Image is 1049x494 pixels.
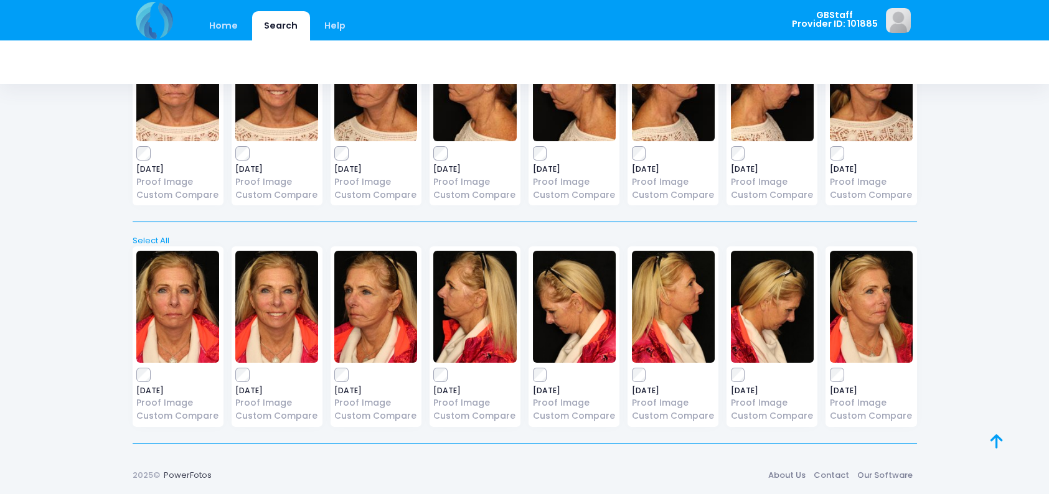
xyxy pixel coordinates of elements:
a: Custom Compare [433,409,516,422]
a: Custom Compare [830,189,913,202]
span: [DATE] [533,387,616,394]
a: Our Software [854,464,917,486]
a: Custom Compare [433,189,516,202]
span: [DATE] [235,387,318,394]
a: Custom Compare [830,409,913,422]
a: Custom Compare [632,409,715,422]
img: image [533,251,616,363]
img: image [830,251,913,363]
a: Proof Image [632,175,715,189]
span: [DATE] [433,165,516,173]
a: Help [312,11,357,40]
span: [DATE] [731,387,814,394]
img: image [731,251,814,363]
a: Select All [128,235,921,247]
img: image [632,251,715,363]
a: Proof Image [136,175,219,189]
a: Custom Compare [533,189,616,202]
span: 2025© [133,469,160,481]
a: About Us [764,464,810,486]
a: Proof Image [731,175,814,189]
a: Proof Image [136,396,219,409]
a: Proof Image [830,396,913,409]
a: Proof Image [731,396,814,409]
a: Custom Compare [731,189,814,202]
a: Proof Image [830,175,913,189]
span: [DATE] [632,165,715,173]
span: [DATE] [136,387,219,394]
span: [DATE] [136,165,219,173]
img: image [731,29,814,141]
span: [DATE] [433,387,516,394]
img: image [235,251,318,363]
a: Contact [810,464,854,486]
a: Custom Compare [235,189,318,202]
img: image [136,29,219,141]
img: image [334,251,417,363]
img: image [886,8,911,33]
a: Proof Image [533,396,616,409]
a: Custom Compare [632,189,715,202]
a: Proof Image [235,175,318,189]
a: Proof Image [334,396,417,409]
a: Proof Image [533,175,616,189]
a: Search [252,11,310,40]
img: image [632,29,715,141]
a: Custom Compare [136,189,219,202]
a: Custom Compare [731,409,814,422]
img: image [433,251,516,363]
span: GBStaff Provider ID: 101885 [792,11,878,29]
a: Proof Image [433,396,516,409]
a: Proof Image [632,396,715,409]
a: Proof Image [235,396,318,409]
span: [DATE] [235,165,318,173]
img: image [533,29,616,141]
img: image [235,29,318,141]
span: [DATE] [830,165,913,173]
span: [DATE] [632,387,715,394]
span: [DATE] [731,165,814,173]
a: Home [197,11,250,40]
a: Custom Compare [136,409,219,422]
a: Custom Compare [533,409,616,422]
span: [DATE] [533,165,616,173]
a: PowerFotos [164,469,212,481]
img: image [830,29,913,141]
a: Custom Compare [334,409,417,422]
span: [DATE] [334,165,417,173]
a: Proof Image [433,175,516,189]
a: Proof Image [334,175,417,189]
img: image [334,29,417,141]
a: Custom Compare [334,189,417,202]
span: [DATE] [334,387,417,394]
a: Custom Compare [235,409,318,422]
img: image [136,251,219,363]
span: [DATE] [830,387,913,394]
img: image [433,29,516,141]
